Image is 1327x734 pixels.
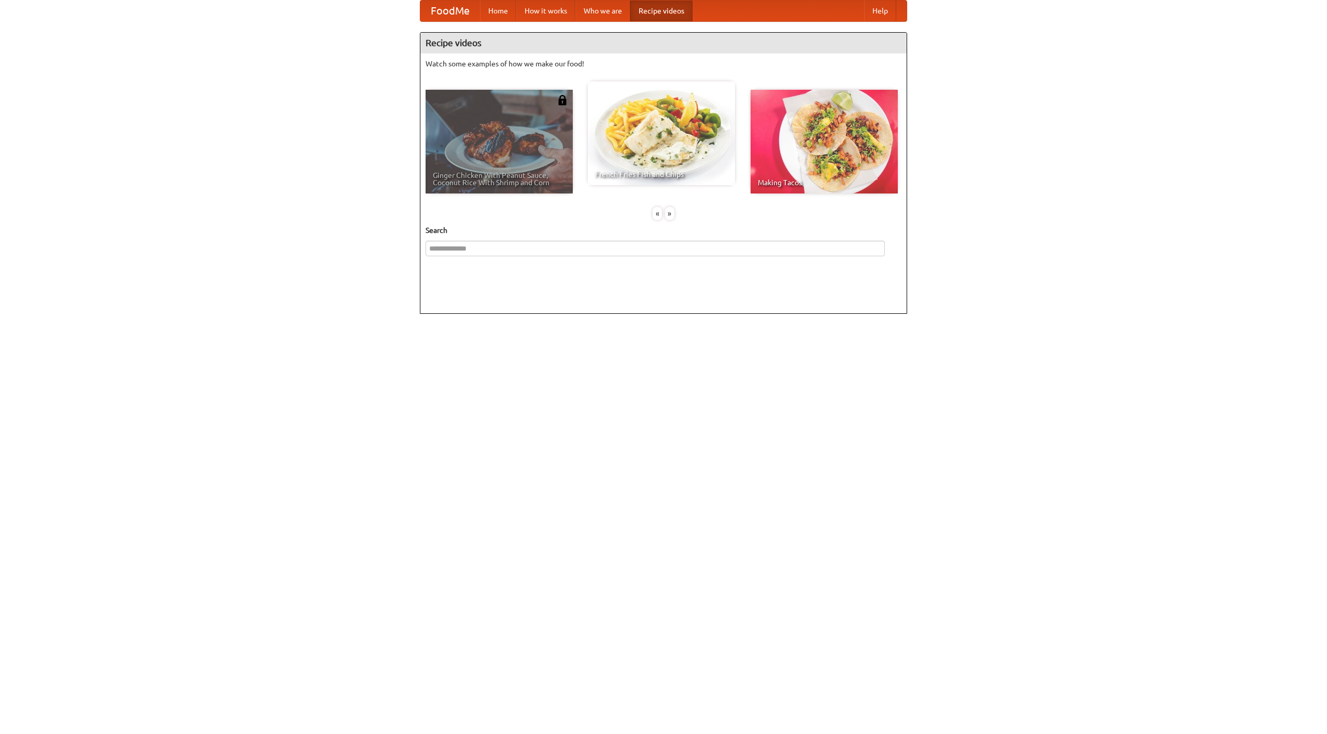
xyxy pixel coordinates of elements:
a: Help [864,1,896,21]
h4: Recipe videos [420,33,907,53]
p: Watch some examples of how we make our food! [426,59,901,69]
a: FoodMe [420,1,480,21]
a: Who we are [575,1,630,21]
a: Making Tacos [751,90,898,193]
a: How it works [516,1,575,21]
img: 483408.png [557,95,568,105]
div: » [665,207,674,220]
a: Home [480,1,516,21]
span: Making Tacos [758,179,891,186]
div: « [653,207,662,220]
h5: Search [426,225,901,236]
span: French Fries Fish and Chips [595,171,728,178]
a: French Fries Fish and Chips [588,81,735,185]
a: Recipe videos [630,1,693,21]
